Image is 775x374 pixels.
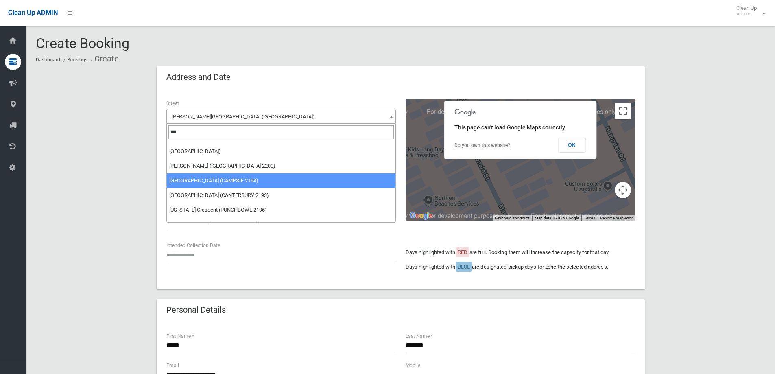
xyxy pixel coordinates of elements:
a: Open this area in Google Maps (opens a new window) [408,210,434,221]
button: Toggle fullscreen view [615,103,631,119]
span: Create Booking [36,35,129,51]
li: [PERSON_NAME] ([GEOGRAPHIC_DATA] 2200) [167,159,395,173]
a: Terms (opens in new tab) [584,216,595,220]
span: This page can't load Google Maps correctly. [454,124,566,131]
span: MacDonald Street (LAKEMBA 2195) [166,109,396,124]
li: [GEOGRAPHIC_DATA] (CANTERBURY 2193) [167,188,395,203]
a: Dashboard [36,57,60,63]
header: Personal Details [157,302,236,318]
li: Create [89,51,119,66]
small: Admin [736,11,757,17]
li: The Boulevarde ([GEOGRAPHIC_DATA]) [167,217,395,232]
a: Do you own this website? [454,142,510,148]
span: MacDonald Street (LAKEMBA 2195) [168,111,394,122]
button: Map camera controls [615,182,631,198]
li: [US_STATE] Crescent (PUNCHBOWL 2196) [167,203,395,217]
a: Bookings [67,57,87,63]
span: Clean Up [732,5,765,17]
button: Keyboard shortcuts [495,215,530,221]
button: OK [558,138,586,153]
img: Google [408,210,434,221]
span: BLUE [458,264,470,270]
li: [GEOGRAPHIC_DATA]) [167,144,395,159]
p: Days highlighted with are designated pickup days for zone the selected address. [406,262,635,272]
li: [GEOGRAPHIC_DATA] (CAMPSIE 2194) [167,173,395,188]
span: Map data ©2025 Google [535,216,579,220]
p: Days highlighted with are full. Booking them will increase the capacity for that day. [406,247,635,257]
header: Address and Date [157,69,240,85]
span: RED [458,249,467,255]
a: Report a map error [600,216,633,220]
span: Clean Up ADMIN [8,9,58,17]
